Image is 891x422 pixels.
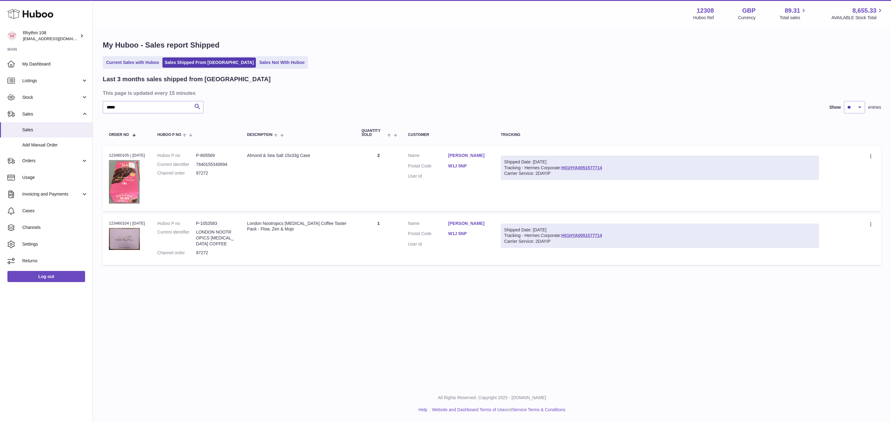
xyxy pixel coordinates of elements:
[22,111,81,117] span: Sales
[829,104,841,110] label: Show
[196,221,235,226] dd: P-1053583
[22,258,88,264] span: Returns
[247,153,349,158] div: Almond & Sea Salt 15x33g Case
[408,231,448,238] dt: Postal Code
[432,407,505,412] a: Website and Dashboard Terms of Use
[109,221,145,226] div: 123460104 | [DATE]
[831,15,884,21] span: AVAILABLE Stock Total
[362,129,386,137] span: Quantity Sold
[408,133,489,137] div: Customer
[22,175,88,180] span: Usage
[419,407,428,412] a: Help
[355,214,402,265] td: 1
[98,395,886,401] p: All Rights Reserved. Copyright 2025 - [DOMAIN_NAME]
[22,241,88,247] span: Settings
[22,61,88,67] span: My Dashboard
[561,233,602,238] a: H01HYA0051577714
[501,156,819,180] div: Tracking - Hermes Corporate:
[512,407,566,412] a: Service Terms & Conditions
[22,225,88,230] span: Channels
[693,15,714,21] div: Huboo Ref
[196,162,235,167] dd: 7640155340694
[430,407,565,413] li: and
[109,228,140,250] img: 123081753871449.jpg
[103,75,271,83] h2: Last 3 months sales shipped from [GEOGRAPHIC_DATA]
[196,229,235,247] dd: LONDON NOOTROPICS [MEDICAL_DATA] COFFEE
[157,153,196,158] dt: Huboo P no
[7,271,85,282] a: Log out
[109,160,140,204] img: 1688048918.JPG
[157,170,196,176] dt: Channel order
[697,6,714,15] strong: 12308
[504,171,816,176] div: Carrier Service: 2DAYIP
[408,163,448,171] dt: Postal Code
[157,250,196,256] dt: Channel order
[257,57,307,68] a: Sales Not With Huboo
[22,191,81,197] span: Invoicing and Payments
[247,133,273,137] span: Description
[104,57,161,68] a: Current Sales with Huboo
[408,173,448,179] dt: User Id
[501,133,819,137] div: Tracking
[448,231,489,237] a: W1J 5NP
[162,57,256,68] a: Sales Shipped From [GEOGRAPHIC_DATA]
[196,153,235,158] dd: P-805569
[501,224,819,248] div: Tracking - Hermes Corporate:
[22,142,88,148] span: Add Manual Order
[247,221,349,232] div: London Nootropics [MEDICAL_DATA] Coffee Taster Pack - Flow, Zen & Mojo
[504,227,816,233] div: Shipped Date: [DATE]
[831,6,884,21] a: 8,655.33 AVAILABLE Stock Total
[22,208,88,214] span: Cases
[408,221,448,228] dt: Name
[448,221,489,226] a: [PERSON_NAME]
[22,158,81,164] span: Orders
[157,221,196,226] dt: Huboo P no
[504,159,816,165] div: Shipped Date: [DATE]
[742,6,755,15] strong: GBP
[103,90,880,96] h3: This page is updated every 15 minutes
[22,95,81,100] span: Stock
[504,238,816,244] div: Carrier Service: 2DAYIP
[23,30,79,42] div: Rhythm 108
[868,104,881,110] span: entries
[22,78,81,84] span: Listings
[852,6,876,15] span: 8,655.33
[109,153,145,158] div: 123460105 | [DATE]
[780,6,807,21] a: 89.31 Total sales
[23,36,91,41] span: [EMAIL_ADDRESS][DOMAIN_NAME]
[738,15,756,21] div: Currency
[22,127,88,133] span: Sales
[103,40,881,50] h1: My Huboo - Sales report Shipped
[561,165,602,170] a: H01HYA0051577714
[157,229,196,247] dt: Current identifier
[448,163,489,169] a: W1J 5NP
[7,31,17,40] img: orders@rhythm108.com
[196,250,235,256] dd: 97272
[355,146,402,211] td: 2
[448,153,489,158] a: [PERSON_NAME]
[408,241,448,247] dt: User Id
[780,15,807,21] span: Total sales
[196,170,235,176] dd: 97272
[157,133,181,137] span: Huboo P no
[785,6,800,15] span: 89.31
[157,162,196,167] dt: Current identifier
[109,133,129,137] span: Order No
[408,153,448,160] dt: Name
